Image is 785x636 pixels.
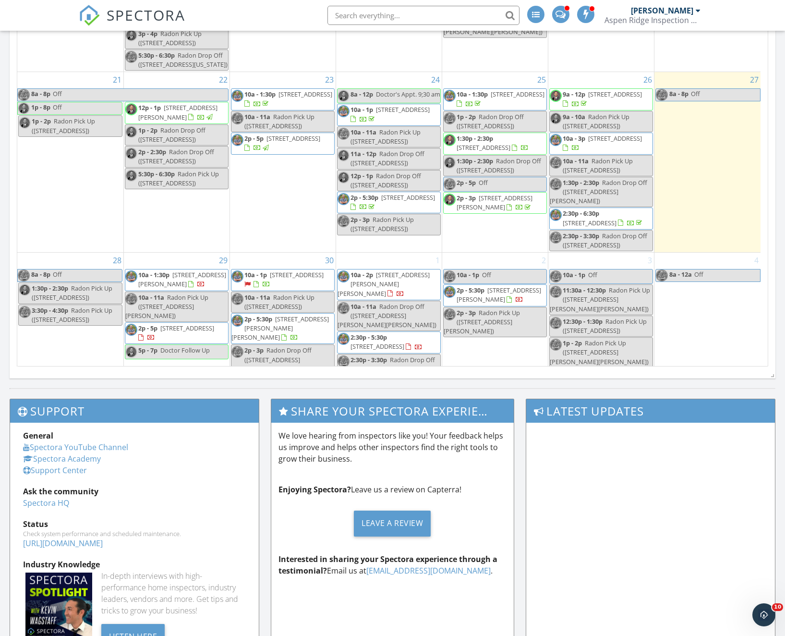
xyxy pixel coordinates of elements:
[604,15,700,25] div: Aspen Ridge Inspection Services LLC
[53,270,62,279] span: Off
[656,89,668,101] img: upsdated_headshot_2.jpg
[457,194,532,211] span: [STREET_ADDRESS][PERSON_NAME]
[550,286,562,298] img: upsdated_headshot_2.jpg
[231,269,335,291] a: 10a - 1p [STREET_ADDRESS]
[53,89,62,98] span: Off
[231,134,243,146] img: upsdated_headshot_2.jpg
[231,88,335,110] a: 10a - 1:30p [STREET_ADDRESS]
[231,346,243,358] img: upsdated_headshot_2.jpg
[32,117,51,125] span: 1p - 2p
[278,484,507,495] p: Leave us a review on Capterra!
[442,253,548,407] td: Go to October 2, 2025
[23,442,128,453] a: Spectora YouTube Channel
[338,90,350,102] img: screen_shot_20220111_at_2.52.21_pm.png
[563,232,647,249] span: Radon Drop Off ([STREET_ADDRESS])
[32,306,68,315] span: 3:30p - 4:30p
[350,215,414,233] span: Radon Pick Up ([STREET_ADDRESS])
[337,331,441,353] a: 2:30p - 5:30p [STREET_ADDRESS]
[444,286,456,298] img: upsdated_headshot_2.jpg
[444,308,456,320] img: upsdated_headshot_2.jpg
[32,284,112,302] span: Radon Pick Up ([STREET_ADDRESS])
[138,270,226,288] a: 10a - 1:30p [STREET_ADDRESS][PERSON_NAME]
[443,88,547,110] a: 10a - 1:30p [STREET_ADDRESS]
[563,134,642,152] a: 10a - 3p [STREET_ADDRESS]
[563,90,585,98] span: 9a - 12p
[323,253,336,268] a: Go to September 30, 2025
[323,72,336,87] a: Go to September 23, 2025
[338,355,350,367] img: upsdated_headshot_2.jpg
[270,270,324,279] span: [STREET_ADDRESS]
[354,511,431,537] div: Leave a Review
[125,270,137,282] img: upsdated_headshot_2.jpg
[563,134,585,143] span: 10a - 3p
[138,324,157,332] span: 2p - 5p
[444,134,456,146] img: screen_shot_20220111_at_2.52.21_pm.png
[550,178,562,190] img: upsdated_headshot_2.jpg
[217,72,229,87] a: Go to September 22, 2025
[231,112,243,124] img: upsdated_headshot_2.jpg
[444,157,456,169] img: screen_shot_20220111_at_2.52.21_pm.png
[231,346,330,373] span: Radon Drop Off ([STREET_ADDRESS][PERSON_NAME][PERSON_NAME])
[563,112,629,130] span: Radon Pick Up ([STREET_ADDRESS])
[23,559,246,570] div: Industry Knowledge
[549,88,653,110] a: 9a - 12p [STREET_ADDRESS]
[336,72,442,253] td: Go to September 24, 2025
[31,89,51,101] span: 8a - 8p
[654,72,761,253] td: Go to September 27, 2025
[563,317,647,335] span: Radon Pick Up ([STREET_ADDRESS])
[350,105,373,114] span: 10a - 1p
[125,102,229,123] a: 12p - 1p [STREET_ADDRESS][PERSON_NAME]
[338,333,350,345] img: upsdated_headshot_2.jpg
[231,293,243,305] img: upsdated_headshot_2.jpg
[231,315,329,342] span: [STREET_ADDRESS][PERSON_NAME][PERSON_NAME]
[18,102,30,114] img: screen_shot_20220111_at_2.52.21_pm.png
[244,90,276,98] span: 10a - 1:30p
[563,90,642,108] a: 9a - 12p [STREET_ADDRESS]
[563,209,644,227] a: 2:30p - 6:30p [STREET_ADDRESS]
[444,112,456,124] img: upsdated_headshot_2.jpg
[138,126,205,144] span: Radon Drop Off ([STREET_ADDRESS])
[278,503,507,544] a: Leave a Review
[752,603,775,626] iframe: Intercom live chat
[125,51,137,63] img: upsdated_headshot_2.jpg
[350,193,435,211] a: 2p - 5:30p [STREET_ADDRESS]
[337,269,441,300] a: 10a - 2p [STREET_ADDRESS][PERSON_NAME][PERSON_NAME]
[350,333,387,342] span: 2:30p - 5:30p
[23,538,103,549] a: [URL][DOMAIN_NAME]
[160,324,214,332] span: [STREET_ADDRESS]
[138,103,217,121] span: [STREET_ADDRESS][PERSON_NAME]
[350,105,430,123] a: 10a - 1p [STREET_ADDRESS]
[338,105,350,117] img: upsdated_headshot_2.jpg
[548,253,654,407] td: Go to October 3, 2025
[229,72,336,253] td: Go to September 23, 2025
[231,133,335,154] a: 2p - 5p [STREET_ADDRESS]
[457,194,476,202] span: 2p - 3p
[19,117,31,129] img: screen_shot_20220111_at_2.52.21_pm.png
[23,518,246,530] div: Status
[337,104,441,125] a: 10a - 1p [STREET_ADDRESS]
[646,253,654,268] a: Go to October 3, 2025
[550,90,562,102] img: screen_shot_20220111_at_2.52.21_pm.png
[350,128,376,136] span: 10a - 11a
[17,253,123,407] td: Go to September 28, 2025
[550,339,562,351] img: upsdated_headshot_2.jpg
[123,72,229,253] td: Go to September 22, 2025
[19,306,31,318] img: upsdated_headshot_2.jpg
[550,270,562,282] img: upsdated_headshot_2.jpg
[337,192,441,213] a: 2p - 5:30p [STREET_ADDRESS]
[160,346,210,355] span: Doctor Follow Up
[244,315,272,323] span: 2p - 5:30p
[772,603,783,611] span: 10
[444,270,456,282] img: upsdated_headshot_2.jpg
[123,253,229,407] td: Go to September 29, 2025
[138,103,161,112] span: 12p - 1p
[457,286,541,304] a: 2p - 5:30p [STREET_ADDRESS][PERSON_NAME]
[31,102,51,114] span: 1p - 8p
[444,308,520,335] span: Radon Pick Up ([STREET_ADDRESS][PERSON_NAME])
[278,90,332,98] span: [STREET_ADDRESS]
[548,72,654,253] td: Go to September 26, 2025
[244,112,314,130] span: Radon Pick Up ([STREET_ADDRESS])
[23,465,87,476] a: Support Center
[231,315,329,342] a: 2p - 5:30p [STREET_ADDRESS][PERSON_NAME][PERSON_NAME]
[138,293,164,302] span: 10a - 11a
